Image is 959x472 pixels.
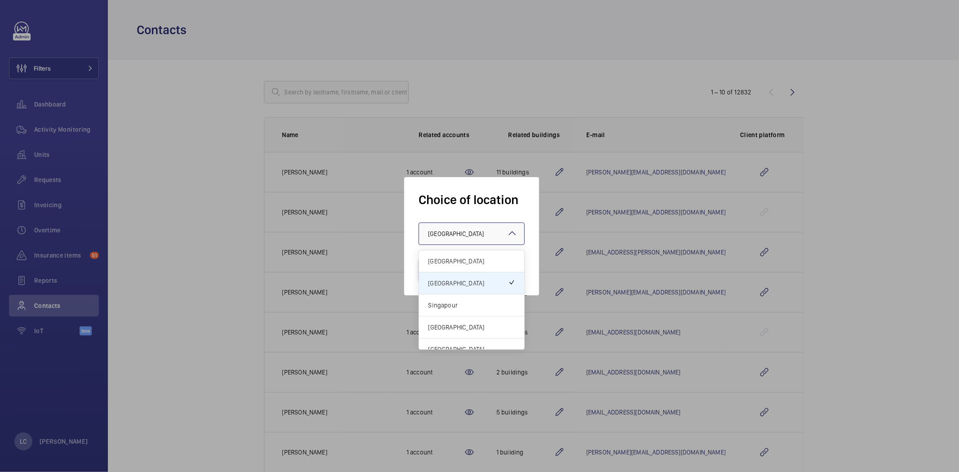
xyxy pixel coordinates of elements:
[428,301,515,310] span: Singapour
[428,345,515,354] span: [GEOGRAPHIC_DATA]
[419,250,525,350] ng-dropdown-panel: Options list
[428,230,484,237] span: [GEOGRAPHIC_DATA]
[419,191,525,208] h1: Choice of location
[428,279,508,288] span: [GEOGRAPHIC_DATA]
[428,323,515,332] span: [GEOGRAPHIC_DATA]
[428,257,515,266] span: [GEOGRAPHIC_DATA]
